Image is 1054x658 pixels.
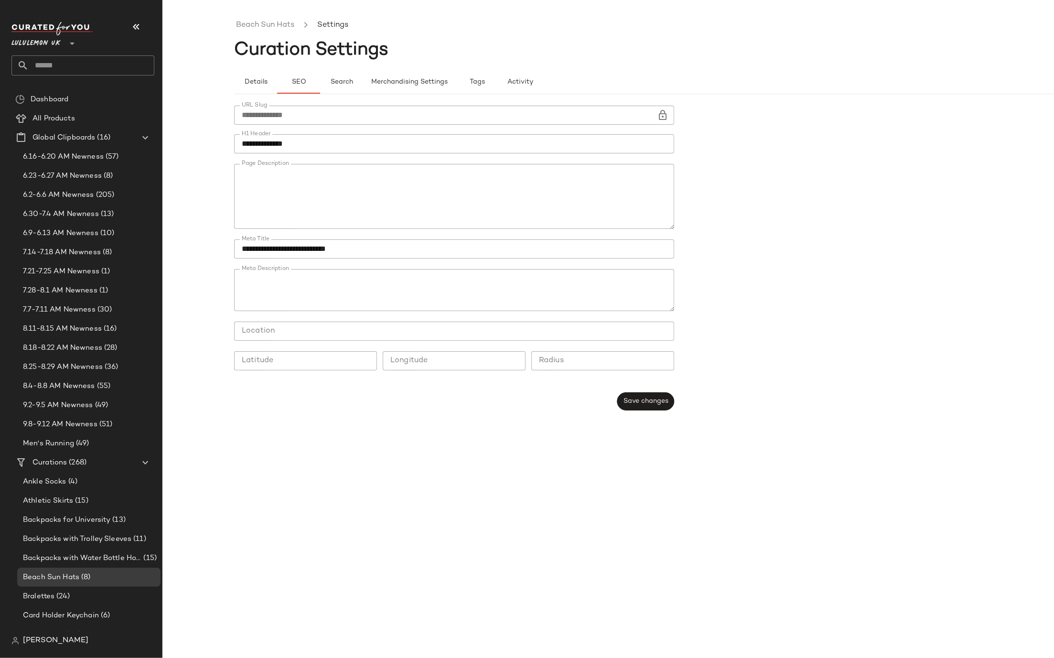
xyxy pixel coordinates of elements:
span: 9.2-9.5 AM Newness [23,400,93,411]
span: (13) [110,515,126,526]
img: cfy_white_logo.C9jOOHJF.svg [11,22,93,35]
span: 8.25-8.29 AM Newness [23,362,103,373]
span: (28) [102,343,118,354]
span: Curations [32,457,67,468]
span: (1) [99,266,110,277]
span: Dashboard [31,94,68,105]
span: (36) [103,362,118,373]
span: Tags [469,78,485,86]
span: Activity [507,78,533,86]
span: 6.23-6.27 AM Newness [23,171,102,182]
span: Crew Socks [23,629,65,640]
span: Curation Settings [234,41,388,60]
span: (24) [54,591,70,602]
span: 7.7-7.11 AM Newness [23,304,96,315]
span: Lululemon UK [11,32,61,50]
span: (268) [67,457,86,468]
span: Merchandising Settings [371,78,448,86]
span: Athletic Skirts [23,496,73,507]
span: (13) [99,209,114,220]
span: Search [330,78,353,86]
span: Ankle Socks [23,476,66,487]
span: 6.9-6.13 AM Newness [23,228,98,239]
span: Backpacks for University [23,515,110,526]
span: 6.30-7.4 AM Newness [23,209,99,220]
span: (15) [73,496,88,507]
span: Bralettes [23,591,54,602]
span: (8) [102,171,113,182]
span: SEO [291,78,306,86]
span: (8) [101,247,112,258]
img: svg%3e [15,95,25,104]
a: Beach Sun Hats [236,19,294,32]
span: 7.28-8.1 AM Newness [23,285,97,296]
li: Settings [315,19,350,32]
span: 8.11-8.15 AM Newness [23,324,102,334]
span: (16) [102,324,117,334]
span: 6.2-6.6 AM Newness [23,190,94,201]
span: 9.8-9.12 AM Newness [23,419,97,430]
span: 7.21-7.25 AM Newness [23,266,99,277]
span: 7.14-7.18 AM Newness [23,247,101,258]
span: (6) [99,610,110,621]
span: (30) [96,304,112,315]
span: Beach Sun Hats [23,572,79,583]
span: [PERSON_NAME] [23,635,88,647]
span: 8.4-8.8 AM Newness [23,381,95,392]
span: (16) [95,132,110,143]
span: (49) [74,438,89,449]
span: 8.18-8.22 AM Newness [23,343,102,354]
span: Global Clipboards [32,132,95,143]
span: (10) [98,228,115,239]
span: Card Holder Keychain [23,610,99,621]
span: Backpacks with Trolley Sleeves [23,534,131,545]
span: (57) [104,151,119,162]
span: (8) [79,572,90,583]
span: All Products [32,113,75,124]
span: (1) [97,285,108,296]
span: (11) [131,534,146,545]
span: (4) [66,476,77,487]
span: Save changes [623,398,668,405]
img: svg%3e [11,637,19,645]
span: Backpacks with Water Bottle Holder [23,553,141,564]
span: 6.16-6.20 AM Newness [23,151,104,162]
span: (10) [65,629,81,640]
span: Details [244,78,267,86]
span: (51) [97,419,113,430]
span: (55) [95,381,111,392]
span: (49) [93,400,108,411]
span: (15) [141,553,157,564]
span: Men's Running [23,438,74,449]
span: (205) [94,190,115,201]
button: Save changes [617,392,674,410]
